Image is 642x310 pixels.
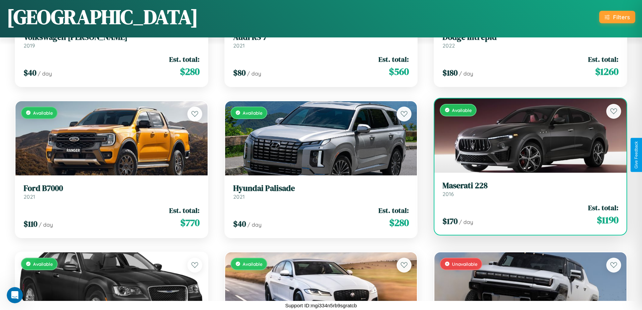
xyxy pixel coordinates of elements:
span: $ 80 [233,67,246,78]
span: $ 280 [389,216,409,229]
span: Available [452,107,472,113]
span: 2016 [442,191,454,197]
h3: Dodge Intrepid [442,32,618,42]
span: $ 280 [180,65,200,78]
div: Give Feedback [634,141,639,169]
span: $ 180 [442,67,458,78]
span: $ 1190 [597,213,618,227]
span: Unavailable [452,261,478,267]
span: / day [247,221,262,228]
span: / day [247,70,261,77]
h3: Hyundai Palisade [233,184,409,193]
span: / day [459,70,473,77]
span: 2021 [233,193,245,200]
span: Available [33,261,53,267]
span: $ 40 [24,67,36,78]
span: 2022 [442,42,455,49]
span: $ 110 [24,218,37,229]
iframe: Intercom live chat [7,287,23,303]
span: Available [243,110,263,116]
span: Available [33,110,53,116]
a: Ford B70002021 [24,184,200,200]
h3: Maserati 228 [442,181,618,191]
a: Volkswagen [PERSON_NAME]2019 [24,32,200,49]
h3: Audi RS 7 [233,32,409,42]
h1: [GEOGRAPHIC_DATA] [7,3,198,31]
span: / day [459,219,473,225]
span: Available [243,261,263,267]
span: 2021 [233,42,245,49]
span: $ 1260 [595,65,618,78]
a: Dodge Intrepid2022 [442,32,618,49]
span: $ 770 [180,216,200,229]
span: Est. total: [588,54,618,64]
span: Est. total: [378,205,409,215]
div: Filters [613,13,630,21]
span: Est. total: [169,54,200,64]
a: Audi RS 72021 [233,32,409,49]
button: Filters [599,11,635,23]
a: Maserati 2282016 [442,181,618,197]
h3: Volkswagen [PERSON_NAME] [24,32,200,42]
span: 2019 [24,42,35,49]
span: 2021 [24,193,35,200]
span: $ 40 [233,218,246,229]
span: $ 170 [442,216,458,227]
span: / day [39,221,53,228]
p: Support ID: mgi334n5rb9sgratcb [285,301,357,310]
h3: Ford B7000 [24,184,200,193]
span: Est. total: [588,203,618,213]
a: Hyundai Palisade2021 [233,184,409,200]
span: $ 560 [389,65,409,78]
span: Est. total: [169,205,200,215]
span: Est. total: [378,54,409,64]
span: / day [38,70,52,77]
